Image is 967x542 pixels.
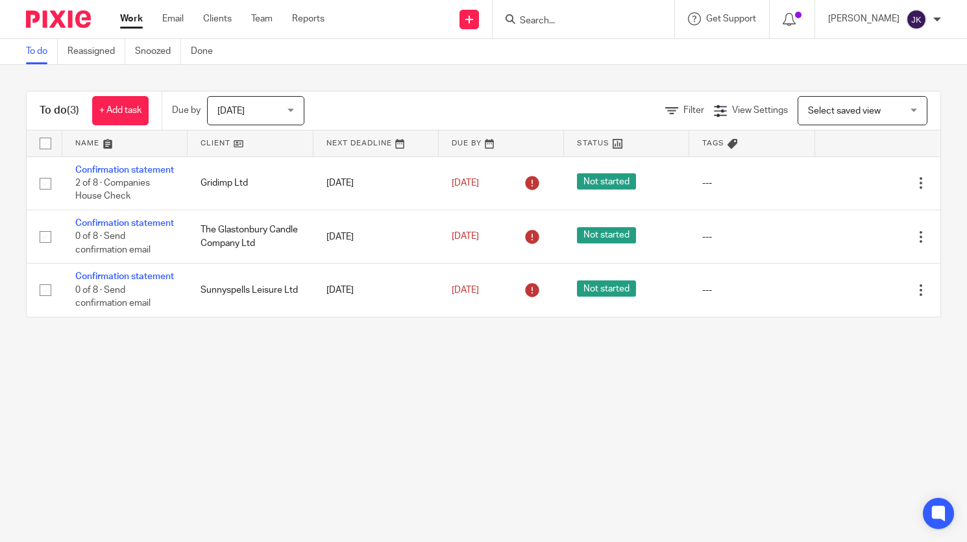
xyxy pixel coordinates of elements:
a: Confirmation statement [75,219,174,228]
td: Gridimp Ltd [188,156,313,210]
span: [DATE] [452,286,479,295]
span: Not started [577,280,636,297]
p: Due by [172,104,201,117]
a: + Add task [92,96,149,125]
div: --- [702,284,802,297]
img: svg%3E [906,9,927,30]
span: [DATE] [452,179,479,188]
span: (3) [67,105,79,116]
p: [PERSON_NAME] [828,12,900,25]
a: Reassigned [67,39,125,64]
a: Clients [203,12,232,25]
span: Get Support [706,14,756,23]
td: The Glastonbury Candle Company Ltd [188,210,313,263]
span: Tags [702,140,724,147]
a: Email [162,12,184,25]
span: View Settings [732,106,788,115]
a: Snoozed [135,39,181,64]
span: Select saved view [808,106,881,116]
a: Work [120,12,143,25]
h1: To do [40,104,79,117]
a: To do [26,39,58,64]
a: Confirmation statement [75,272,174,281]
span: Not started [577,173,636,190]
span: Not started [577,227,636,243]
a: Reports [292,12,324,25]
span: [DATE] [217,106,245,116]
a: Team [251,12,273,25]
img: Pixie [26,10,91,28]
a: Done [191,39,223,64]
div: --- [702,230,802,243]
td: [DATE] [313,156,439,210]
input: Search [519,16,635,27]
td: Sunnyspells Leisure Ltd [188,264,313,317]
td: [DATE] [313,210,439,263]
span: [DATE] [452,232,479,241]
a: Confirmation statement [75,166,174,175]
div: --- [702,177,802,190]
span: 0 of 8 · Send confirmation email [75,286,151,308]
span: 0 of 8 · Send confirmation email [75,232,151,255]
td: [DATE] [313,264,439,317]
span: 2 of 8 · Companies House Check [75,179,150,201]
span: Filter [683,106,704,115]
